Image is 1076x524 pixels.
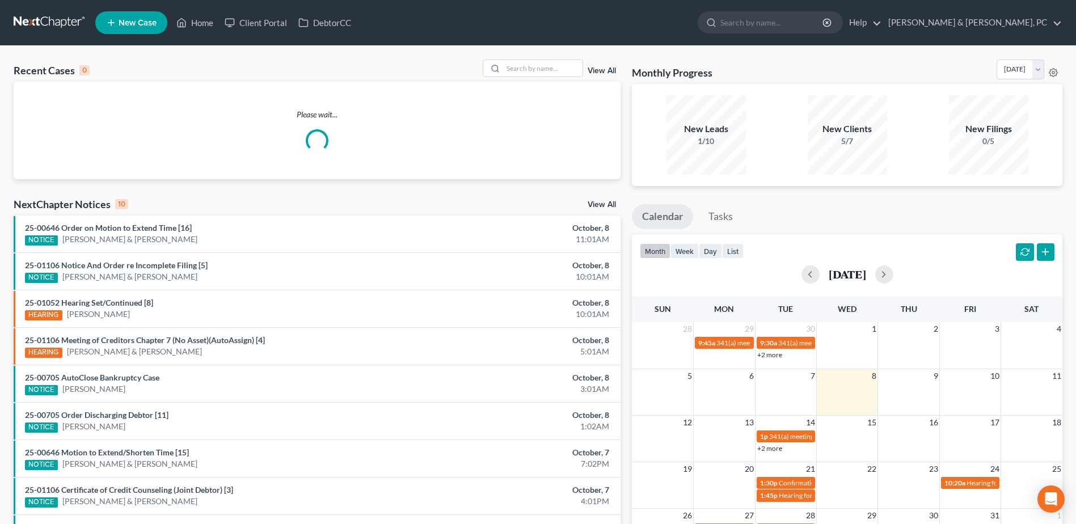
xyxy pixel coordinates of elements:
[964,304,976,314] span: Fri
[760,479,778,487] span: 1:30p
[808,122,887,136] div: New Clients
[928,462,939,476] span: 23
[779,479,908,487] span: Confirmation hearing for [PERSON_NAME]
[967,479,1055,487] span: Hearing for [PERSON_NAME]
[866,462,877,476] span: 22
[698,204,743,229] a: Tasks
[716,339,826,347] span: 341(a) meeting for [PERSON_NAME]
[62,496,197,507] a: [PERSON_NAME] & [PERSON_NAME]
[25,373,159,382] a: 25-00705 AutoClose Bankruptcy Case
[1051,416,1062,429] span: 18
[949,136,1028,147] div: 0/5
[744,462,755,476] span: 20
[25,273,58,283] div: NOTICE
[62,421,125,432] a: [PERSON_NAME]
[1037,485,1065,513] div: Open Intercom Messenger
[760,339,777,347] span: 9:30a
[25,460,58,470] div: NOTICE
[422,260,609,271] div: October, 8
[25,235,58,246] div: NOTICE
[25,348,62,358] div: HEARING
[805,462,816,476] span: 21
[422,409,609,421] div: October, 8
[422,222,609,234] div: October, 8
[67,346,202,357] a: [PERSON_NAME] & [PERSON_NAME]
[760,432,768,441] span: 1p
[805,322,816,336] span: 30
[670,243,699,259] button: week
[808,136,887,147] div: 5/7
[14,109,621,120] p: Please wait...
[640,243,670,259] button: month
[829,268,866,280] h2: [DATE]
[25,260,208,270] a: 25-01106 Notice And Order re Incomplete Filing [5]
[760,491,778,500] span: 1:45p
[778,304,793,314] span: Tue
[25,497,58,508] div: NOTICE
[1024,304,1039,314] span: Sat
[805,416,816,429] span: 14
[1051,369,1062,383] span: 11
[25,223,192,233] a: 25-00646 Order on Motion to Extend Time [16]
[219,12,293,33] a: Client Portal
[422,309,609,320] div: 10:01AM
[682,509,693,522] span: 26
[422,496,609,507] div: 4:01PM
[686,369,693,383] span: 5
[25,485,233,495] a: 25-01106 Certificate of Credit Counseling (Joint Debtor) [3]
[805,509,816,522] span: 28
[666,136,746,147] div: 1/10
[632,66,712,79] h3: Monthly Progress
[698,339,715,347] span: 9:45a
[67,309,130,320] a: [PERSON_NAME]
[757,444,782,453] a: +2 more
[944,479,965,487] span: 10:20a
[79,65,90,75] div: 0
[682,416,693,429] span: 12
[422,484,609,496] div: October, 7
[871,322,877,336] span: 1
[699,243,722,259] button: day
[422,297,609,309] div: October, 8
[1056,509,1062,522] span: 1
[748,369,755,383] span: 6
[744,509,755,522] span: 27
[714,304,734,314] span: Mon
[588,201,616,209] a: View All
[25,410,168,420] a: 25-00705 Order Discharging Debtor [11]
[871,369,877,383] span: 8
[989,462,1001,476] span: 24
[722,243,744,259] button: list
[588,67,616,75] a: View All
[883,12,1062,33] a: [PERSON_NAME] & [PERSON_NAME], PC
[989,369,1001,383] span: 10
[809,369,816,383] span: 7
[866,509,877,522] span: 29
[932,322,939,336] span: 2
[25,335,265,345] a: 25-01106 Meeting of Creditors Chapter 7 (No Asset)(AutoAssign) [4]
[25,385,58,395] div: NOTICE
[928,416,939,429] span: 16
[1051,462,1062,476] span: 25
[838,304,856,314] span: Wed
[949,122,1028,136] div: New Filings
[779,491,867,500] span: Hearing for [PERSON_NAME]
[989,509,1001,522] span: 31
[119,19,157,27] span: New Case
[932,369,939,383] span: 9
[25,310,62,320] div: HEARING
[422,421,609,432] div: 1:02AM
[422,458,609,470] div: 7:02PM
[744,322,755,336] span: 29
[778,339,948,347] span: 341(a) meeting for [PERSON_NAME] & [PERSON_NAME]
[901,304,917,314] span: Thu
[757,350,782,359] a: +2 more
[655,304,671,314] span: Sun
[62,458,197,470] a: [PERSON_NAME] & [PERSON_NAME]
[25,298,153,307] a: 25-01052 Hearing Set/Continued [8]
[25,422,58,433] div: NOTICE
[994,322,1001,336] span: 3
[422,447,609,458] div: October, 7
[632,204,693,229] a: Calendar
[769,432,879,441] span: 341(a) meeting for [PERSON_NAME]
